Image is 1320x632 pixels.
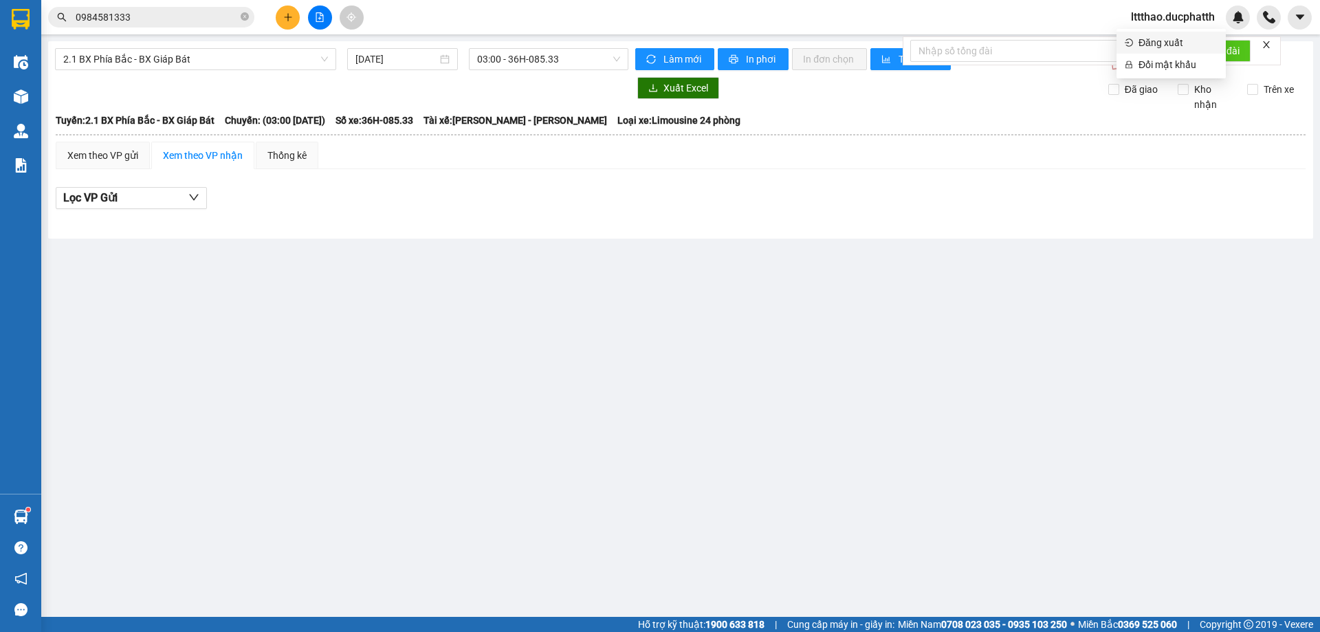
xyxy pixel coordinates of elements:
span: Trên xe [1258,82,1299,97]
span: aim [346,12,356,22]
span: message [14,603,27,616]
button: Lọc VP Gửi [56,187,207,209]
button: file-add [308,6,332,30]
span: | [1187,617,1189,632]
span: Miền Nam [898,617,1067,632]
span: plus [283,12,293,22]
strong: 0708 023 035 - 0935 103 250 [941,619,1067,630]
span: copyright [1244,620,1253,629]
b: Tuyến: 2.1 BX Phía Bắc - BX Giáp Bát [56,115,214,126]
span: 2.1 BX Phía Bắc - BX Giáp Bát [63,49,328,69]
div: Xem theo VP nhận [163,148,243,163]
span: Cung cấp máy in - giấy in: [787,617,894,632]
span: Miền Bắc [1078,617,1177,632]
button: downloadXuất Excel [637,77,719,99]
span: Hỗ trợ kỹ thuật: [638,617,764,632]
strong: 0369 525 060 [1118,619,1177,630]
input: 11/09/2025 [355,52,437,67]
span: login [1125,39,1133,47]
span: file-add [315,12,324,22]
span: Tài xế: [PERSON_NAME] - [PERSON_NAME] [423,113,607,128]
span: Đăng xuất [1138,35,1218,50]
button: bar-chartThống kê [870,48,951,70]
img: solution-icon [14,158,28,173]
span: close-circle [241,12,249,21]
img: warehouse-icon [14,55,28,69]
span: sync [646,54,658,65]
div: Thống kê [267,148,307,163]
button: plus [276,6,300,30]
span: 03:00 - 36H-085.33 [477,49,620,69]
sup: 1 [26,508,30,512]
img: icon-new-feature [1232,11,1244,23]
span: close-circle [241,11,249,24]
img: warehouse-icon [14,510,28,524]
span: caret-down [1294,11,1306,23]
span: close [1262,40,1271,50]
button: In đơn chọn [792,48,867,70]
button: aim [340,6,364,30]
span: down [188,192,199,203]
span: In phơi [746,52,778,67]
span: | [775,617,777,632]
span: search [57,12,67,22]
span: notification [14,572,27,585]
img: phone-icon [1263,11,1275,23]
span: Chuyến: (03:00 [DATE]) [225,113,325,128]
span: ⚪️ [1070,622,1075,627]
strong: 1900 633 818 [705,619,764,630]
div: Xem theo VP gửi [67,148,138,163]
span: Số xe: 36H-085.33 [335,113,413,128]
span: lttthao.ducphatth [1120,8,1226,25]
img: warehouse-icon [14,89,28,104]
img: warehouse-icon [14,124,28,138]
span: Lọc VP Gửi [63,189,118,206]
img: logo-vxr [12,9,30,30]
span: Kho nhận [1189,82,1237,112]
span: lock [1125,61,1133,69]
button: printerIn phơi [718,48,789,70]
span: Đổi mật khẩu [1138,57,1218,72]
input: Tìm tên, số ĐT hoặc mã đơn [76,10,238,25]
span: bar-chart [881,54,893,65]
span: Làm mới [663,52,703,67]
span: Loại xe: Limousine 24 phòng [617,113,740,128]
span: question-circle [14,541,27,554]
span: printer [729,54,740,65]
input: Nhập số tổng đài [910,40,1151,62]
button: caret-down [1288,6,1312,30]
span: Đã giao [1119,82,1163,97]
button: syncLàm mới [635,48,714,70]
